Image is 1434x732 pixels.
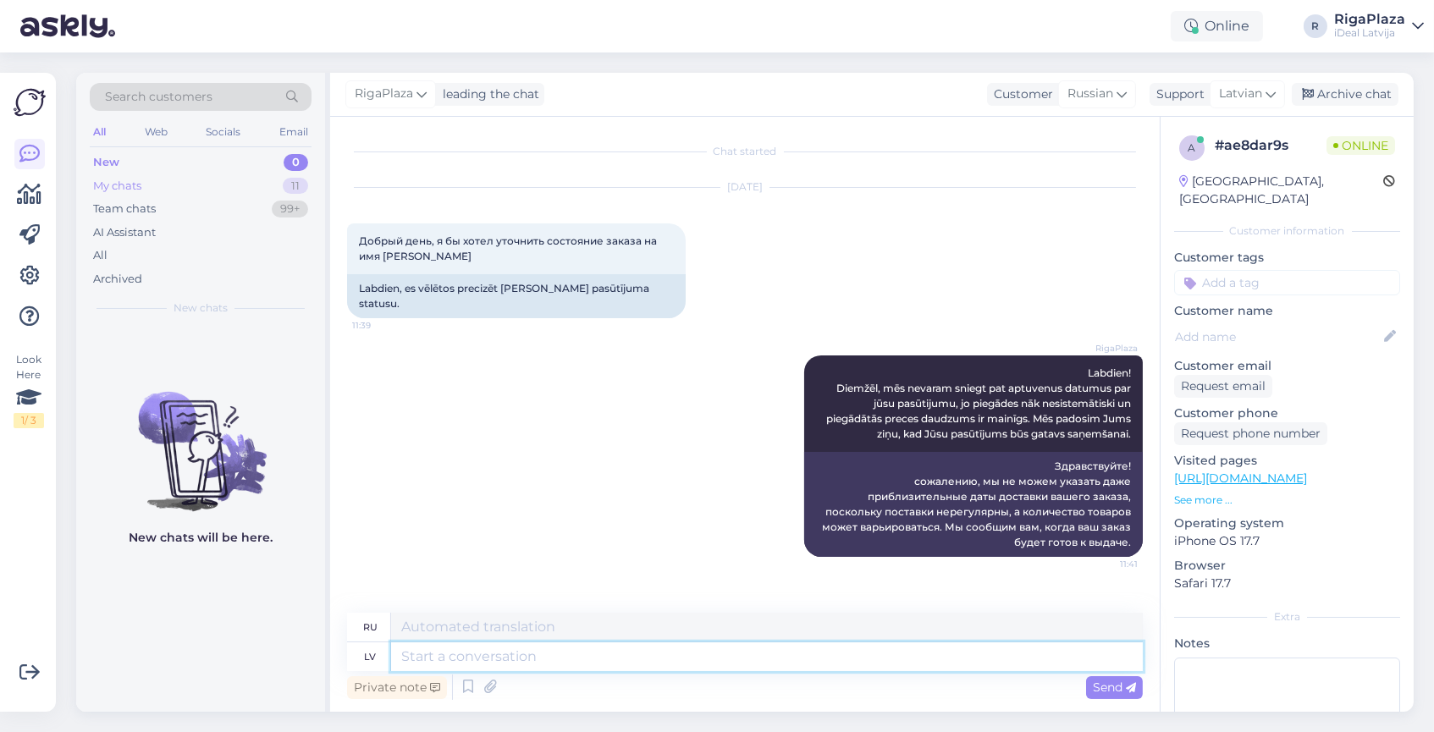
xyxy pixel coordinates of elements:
span: Russian [1067,85,1113,103]
p: Customer phone [1174,405,1400,422]
div: [GEOGRAPHIC_DATA], [GEOGRAPHIC_DATA] [1179,173,1383,208]
span: a [1189,141,1196,154]
div: Team chats [93,201,156,217]
p: Safari 17.7 [1174,575,1400,592]
div: Chat started [347,144,1143,159]
div: 99+ [272,201,308,217]
div: Private note [347,676,447,699]
span: 11:39 [352,319,416,332]
span: RigaPlaza [355,85,413,103]
span: RigaPlaza [1074,342,1138,355]
div: RigaPlaza [1334,13,1405,26]
p: New chats will be here. [129,529,273,547]
div: Email [276,121,312,143]
div: 0 [284,154,308,171]
div: All [93,247,108,264]
div: lv [365,642,377,671]
div: My chats [93,178,141,195]
a: RigaPlazaiDeal Latvija [1334,13,1424,40]
span: Latvian [1219,85,1262,103]
div: Look Here [14,352,44,428]
span: New chats [174,300,228,316]
div: 11 [283,178,308,195]
div: Archive chat [1292,83,1398,106]
span: Send [1093,680,1136,695]
div: Online [1171,11,1263,41]
div: AI Assistant [93,224,156,241]
div: Customer information [1174,223,1400,239]
div: New [93,154,119,171]
span: Search customers [105,88,212,106]
p: iPhone OS 17.7 [1174,532,1400,550]
div: iDeal Latvija [1334,26,1405,40]
p: Notes [1174,635,1400,652]
div: leading the chat [436,85,539,103]
div: Request email [1174,375,1272,398]
div: Web [141,121,171,143]
p: Customer tags [1174,249,1400,267]
div: [DATE] [347,179,1143,195]
img: No chats [76,361,325,514]
p: Visited pages [1174,452,1400,470]
input: Add name [1175,327,1381,346]
p: Browser [1174,557,1400,575]
span: 11:41 [1074,558,1138,570]
div: # ae8dar9s [1215,135,1326,156]
p: See more ... [1174,493,1400,508]
div: All [90,121,109,143]
div: Extra [1174,609,1400,625]
div: Здравствуйте! сожалению, мы не можем указать даже приблизительные даты доставки вашего заказа, по... [804,452,1143,557]
input: Add a tag [1174,270,1400,295]
p: Customer name [1174,302,1400,320]
p: Customer email [1174,357,1400,375]
div: Archived [93,271,142,288]
span: Добрый день, я бы хотел уточнить состояние заказа на имя [PERSON_NAME] [359,234,659,262]
div: Customer [987,85,1053,103]
span: Online [1326,136,1395,155]
div: Support [1150,85,1205,103]
a: [URL][DOMAIN_NAME] [1174,471,1307,486]
div: Labdien, es vēlētos precizēt [PERSON_NAME] pasūtījuma statusu. [347,274,686,318]
div: Socials [202,121,244,143]
img: Askly Logo [14,86,46,118]
span: Labdien! Diemžēl, mēs nevaram sniegt pat aptuvenus datumus par jūsu pasūtijumu, jo piegādes nāk n... [826,366,1133,440]
div: ru [363,613,378,641]
div: 1 / 3 [14,413,44,428]
p: Operating system [1174,515,1400,532]
div: Request phone number [1174,422,1327,445]
div: R [1304,14,1327,38]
